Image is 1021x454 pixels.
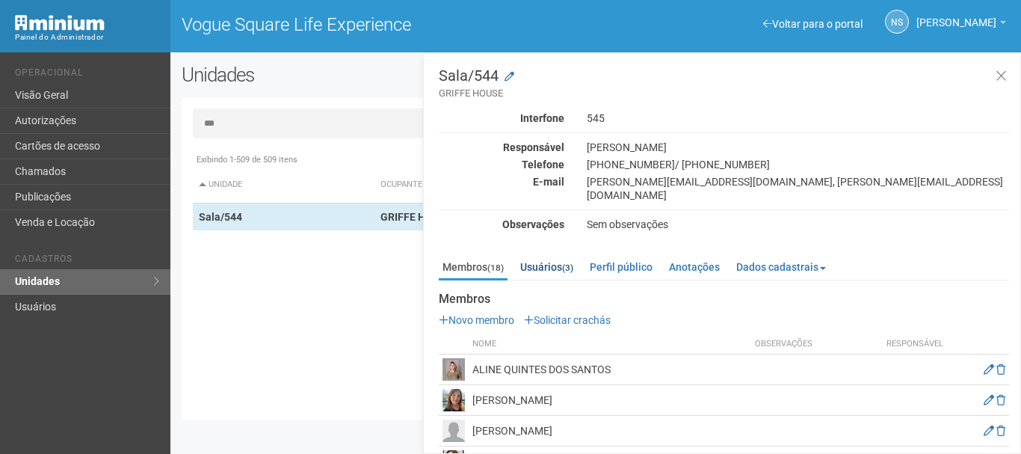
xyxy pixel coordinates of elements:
[193,153,999,167] div: Exibindo 1-509 de 509 itens
[428,111,576,125] div: Interfone
[428,218,576,231] div: Observações
[182,64,513,86] h2: Unidades
[15,15,105,31] img: Minium
[576,141,1020,154] div: [PERSON_NAME]
[439,256,508,280] a: Membros(18)
[428,175,576,188] div: E-mail
[15,31,159,44] div: Painel do Administrador
[516,256,577,278] a: Usuários(3)
[439,87,1009,100] small: GRIFFE HOUSE
[469,334,751,355] th: Nome
[15,67,159,83] li: Operacional
[751,334,877,355] th: Observações
[469,355,751,385] td: ALINE QUINTES DOS SANTOS
[469,416,751,447] td: [PERSON_NAME]
[15,254,159,269] li: Cadastros
[732,256,830,278] a: Dados cadastrais
[885,10,909,34] a: NS
[505,70,514,85] a: Modificar a unidade
[439,68,1009,100] h3: Sala/544
[996,363,1005,375] a: Excluir membro
[439,292,1009,306] strong: Membros
[428,141,576,154] div: Responsável
[487,263,504,273] small: (18)
[428,158,576,171] div: Telefone
[182,15,584,34] h1: Vogue Square Life Experience
[877,334,952,355] th: Responsável
[576,175,1020,202] div: [PERSON_NAME][EMAIL_ADDRESS][DOMAIN_NAME], [PERSON_NAME][EMAIL_ADDRESS][DOMAIN_NAME]
[996,425,1005,437] a: Excluir membro
[916,2,996,28] span: Nicolle Silva
[380,211,452,223] strong: GRIFFE HOUSE
[984,363,994,375] a: Editar membro
[763,18,863,30] a: Voltar para o portal
[439,314,514,326] a: Novo membro
[524,314,611,326] a: Solicitar crachás
[469,385,751,416] td: [PERSON_NAME]
[916,19,1006,31] a: [PERSON_NAME]
[442,420,465,442] img: user.png
[199,211,242,223] strong: Sala/544
[442,358,465,381] img: user.png
[576,218,1020,231] div: Sem observações
[665,256,724,278] a: Anotações
[374,167,709,203] th: Ocupante: activate to sort column ascending
[984,394,994,406] a: Editar membro
[193,167,375,203] th: Unidade: activate to sort column descending
[586,256,656,278] a: Perfil público
[442,389,465,411] img: user.png
[984,425,994,437] a: Editar membro
[576,158,1020,171] div: [PHONE_NUMBER]/ [PHONE_NUMBER]
[562,263,573,273] small: (3)
[996,394,1005,406] a: Excluir membro
[576,111,1020,125] div: 545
